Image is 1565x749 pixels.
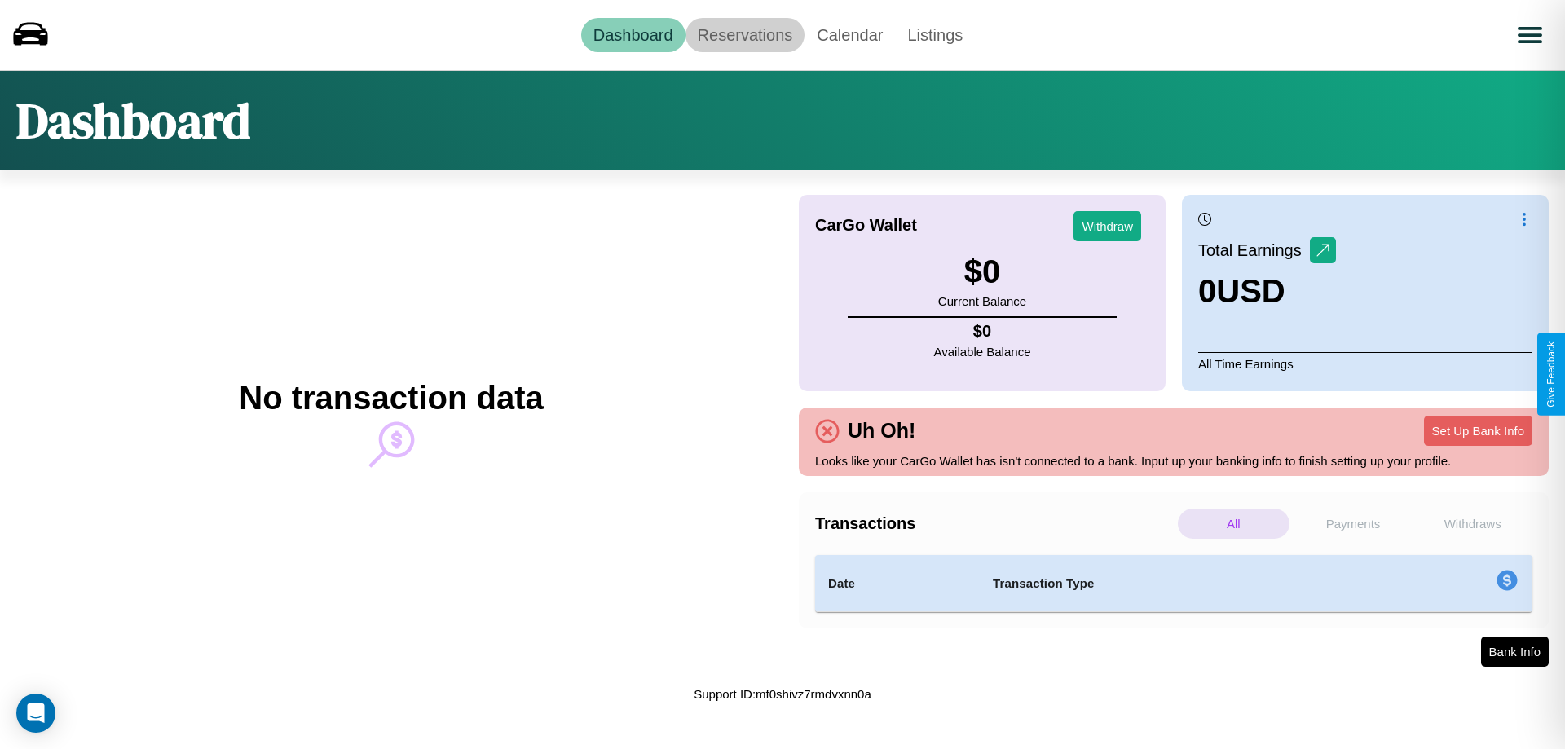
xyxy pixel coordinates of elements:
p: Total Earnings [1198,236,1310,265]
h4: Transactions [815,514,1174,533]
table: simple table [815,555,1532,612]
a: Dashboard [581,18,686,52]
h4: CarGo Wallet [815,216,917,235]
button: Open menu [1507,12,1553,58]
h2: No transaction data [239,380,543,416]
h1: Dashboard [16,87,250,154]
h4: Uh Oh! [840,419,924,443]
a: Listings [895,18,975,52]
p: Available Balance [934,341,1031,363]
p: Looks like your CarGo Wallet has isn't connected to a bank. Input up your banking info to finish ... [815,450,1532,472]
p: All Time Earnings [1198,352,1532,375]
h3: $ 0 [938,253,1026,290]
p: Current Balance [938,290,1026,312]
button: Withdraw [1073,211,1141,241]
p: Support ID: mf0shivz7rmdvxnn0a [694,683,871,705]
div: Give Feedback [1545,341,1557,408]
div: Open Intercom Messenger [16,694,55,733]
h4: $ 0 [934,322,1031,341]
a: Calendar [805,18,895,52]
h3: 0 USD [1198,273,1336,310]
button: Set Up Bank Info [1424,416,1532,446]
h4: Date [828,574,967,593]
button: Bank Info [1481,637,1549,667]
p: Withdraws [1417,509,1528,539]
a: Reservations [686,18,805,52]
p: All [1178,509,1289,539]
h4: Transaction Type [993,574,1363,593]
p: Payments [1298,509,1409,539]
